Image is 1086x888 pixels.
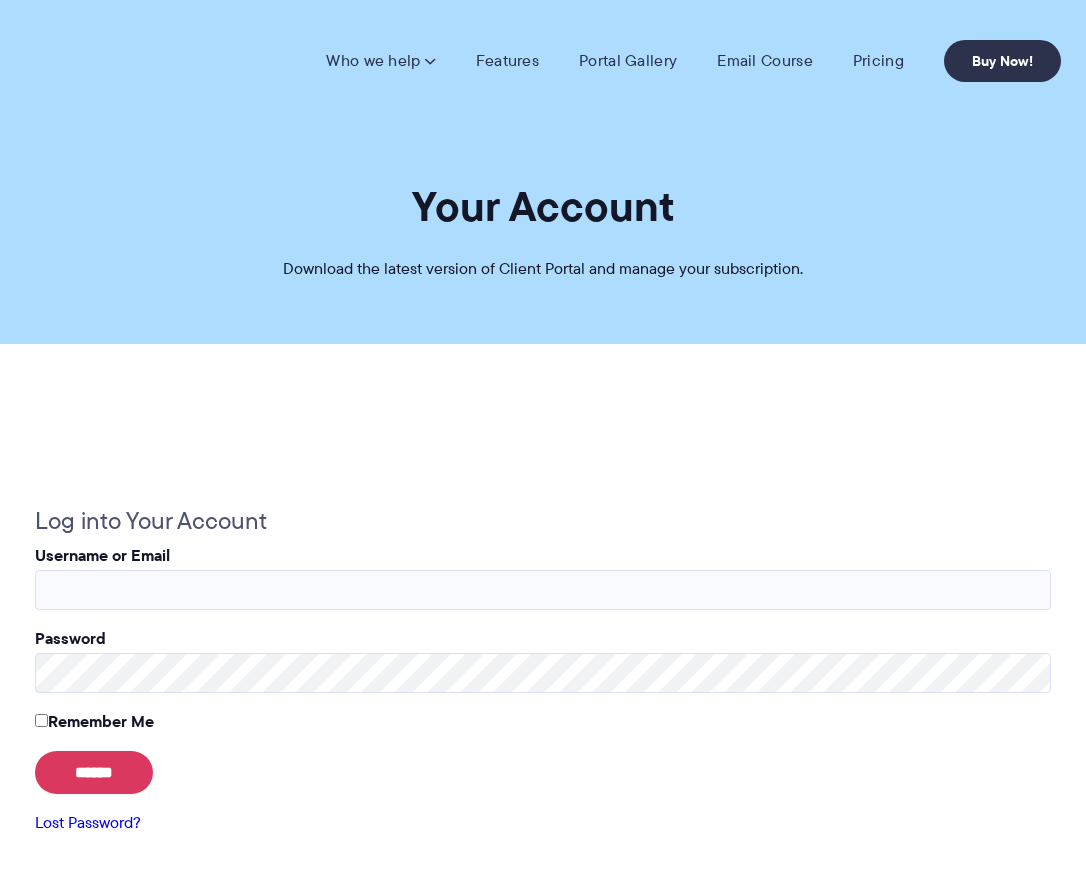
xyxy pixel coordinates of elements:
a: Portal Gallery [579,51,677,71]
a: Features [476,51,539,71]
a: Buy Now! [944,40,1061,82]
a: Pricing [853,51,904,71]
label: Username or Email [35,543,170,567]
a: Lost Password? [35,811,141,834]
a: Email Course [717,51,813,71]
label: Password [35,626,106,650]
h1: Your Account [25,180,1061,233]
a: Who we help [326,51,435,71]
p: Download the latest version of Client Portal and manage your subscription. [243,258,843,280]
label: Remember Me [35,709,154,733]
legend: Log into Your Account [35,500,267,542]
input: Remember Me [35,714,48,727]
